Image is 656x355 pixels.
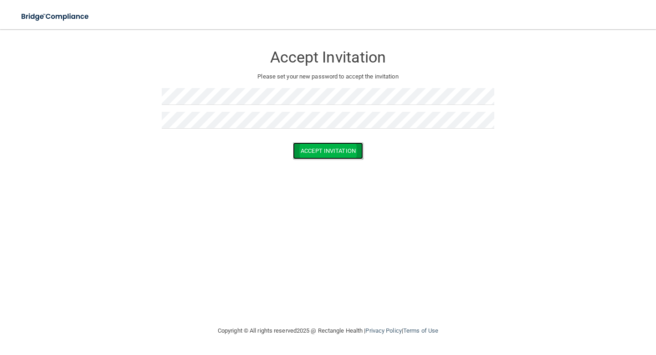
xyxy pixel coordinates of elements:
a: Terms of Use [403,327,438,334]
iframe: Drift Widget Chat Controller [498,290,645,327]
button: Accept Invitation [293,142,363,159]
img: bridge_compliance_login_screen.278c3ca4.svg [14,7,97,26]
h3: Accept Invitation [162,49,494,66]
p: Please set your new password to accept the invitation [169,71,487,82]
div: Copyright © All rights reserved 2025 @ Rectangle Health | | [162,316,494,345]
a: Privacy Policy [365,327,401,334]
